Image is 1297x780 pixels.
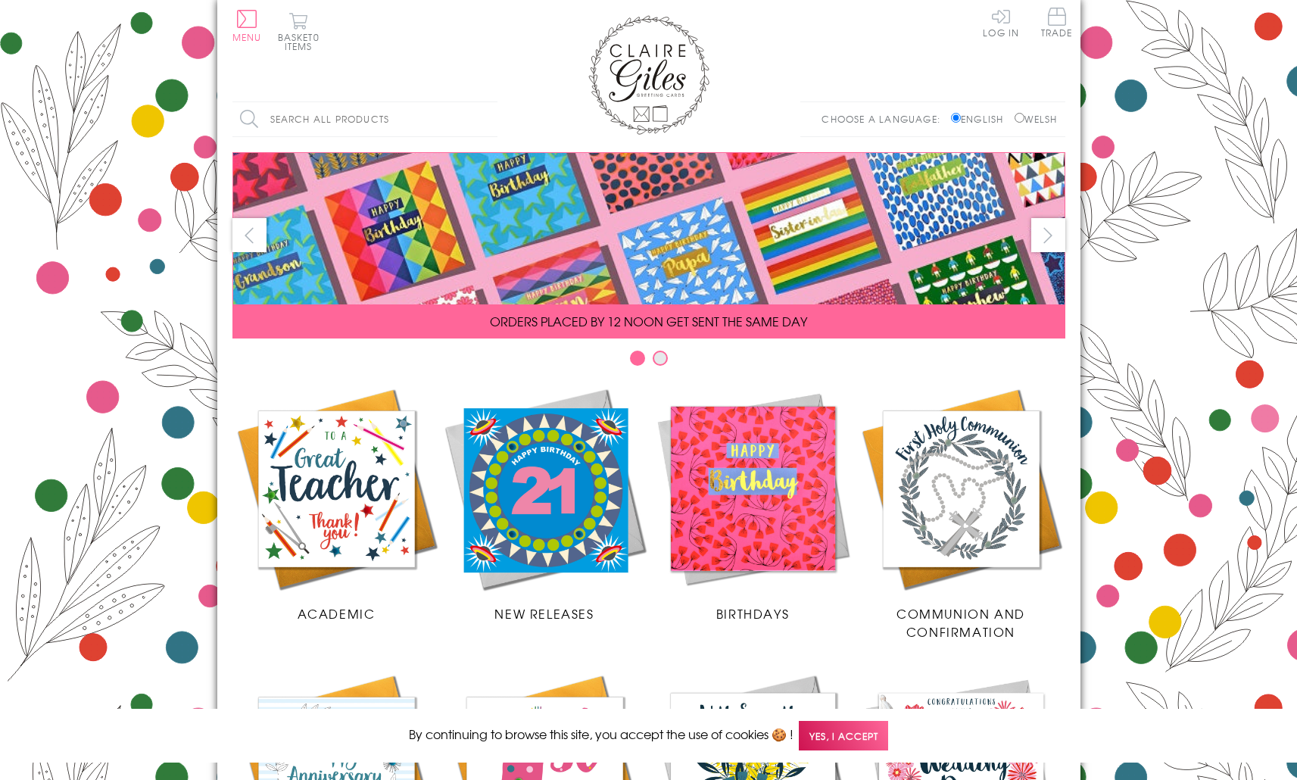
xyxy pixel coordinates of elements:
[232,30,262,44] span: Menu
[278,12,320,51] button: Basket0 items
[494,604,594,622] span: New Releases
[822,112,948,126] p: Choose a language:
[896,604,1025,641] span: Communion and Confirmation
[630,351,645,366] button: Carousel Page 1 (Current Slide)
[490,312,807,330] span: ORDERS PLACED BY 12 NOON GET SENT THE SAME DAY
[951,112,1011,126] label: English
[232,102,497,136] input: Search all products
[482,102,497,136] input: Search
[232,385,441,622] a: Academic
[232,218,267,252] button: prev
[983,8,1019,37] a: Log In
[588,15,709,135] img: Claire Giles Greetings Cards
[285,30,320,53] span: 0 items
[1041,8,1073,37] span: Trade
[1015,113,1024,123] input: Welsh
[298,604,376,622] span: Academic
[232,350,1065,373] div: Carousel Pagination
[716,604,789,622] span: Birthdays
[1041,8,1073,40] a: Trade
[649,385,857,622] a: Birthdays
[232,10,262,42] button: Menu
[653,351,668,366] button: Carousel Page 2
[1015,112,1058,126] label: Welsh
[951,113,961,123] input: English
[799,721,888,750] span: Yes, I accept
[441,385,649,622] a: New Releases
[857,385,1065,641] a: Communion and Confirmation
[1031,218,1065,252] button: next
